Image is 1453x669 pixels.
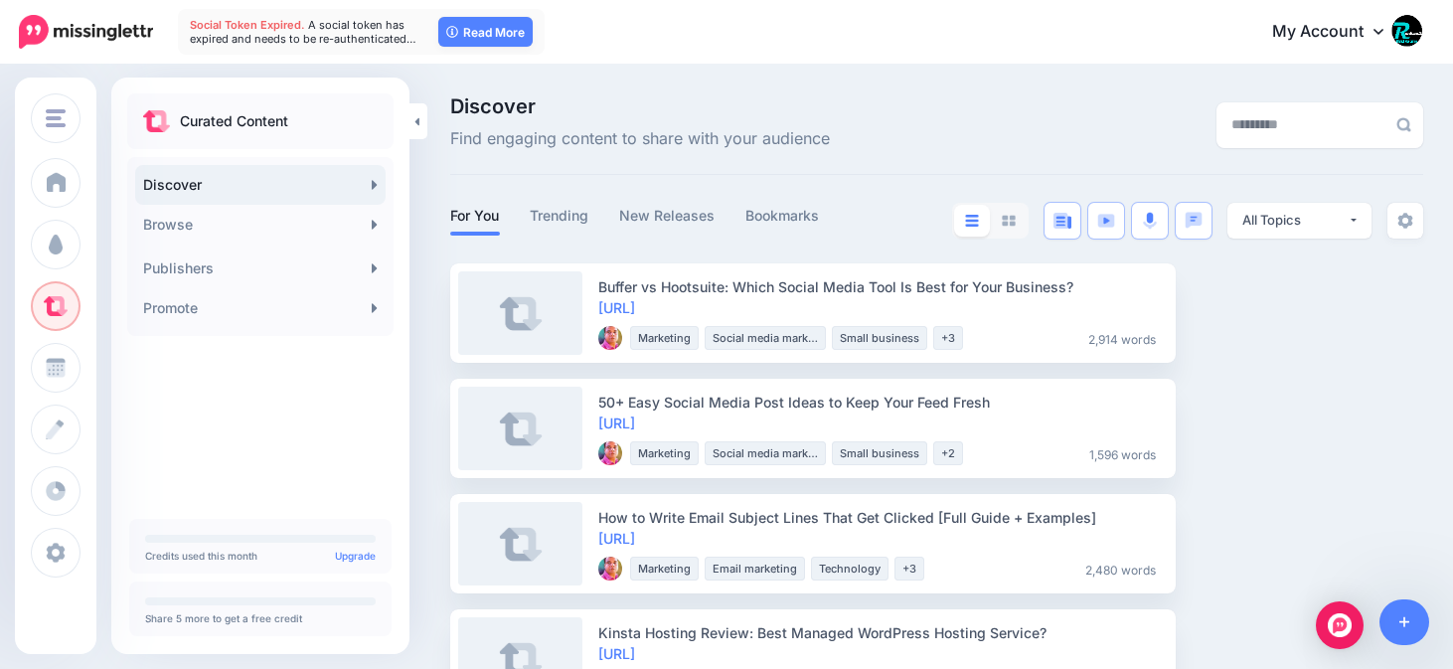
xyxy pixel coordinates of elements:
li: +3 [933,326,963,350]
a: Bookmarks [745,204,820,228]
div: Open Intercom Messenger [1316,601,1364,649]
div: All Topics [1242,211,1348,230]
a: [URL] [598,415,635,431]
li: Social media marketing [705,326,826,350]
li: Social media marketing [705,441,826,465]
p: Curated Content [180,109,288,133]
a: My Account [1252,8,1423,57]
li: 2,914 words [1080,326,1164,350]
div: Kinsta Hosting Review: Best Managed WordPress Hosting Service? [598,622,1164,643]
div: 50+ Easy Social Media Post Ideas to Keep Your Feed Fresh [598,392,1164,413]
a: [URL] [598,530,635,547]
a: Browse [135,205,386,245]
img: list-blue.png [965,215,979,227]
a: New Releases [619,204,716,228]
a: [URL] [598,299,635,316]
img: Q4V7QUO4NL7KLF7ETPAEVJZD8V2L8K9O_thumb.jpg [598,557,622,581]
div: How to Write Email Subject Lines That Get Clicked [Full Guide + Examples] [598,507,1164,528]
span: A social token has expired and needs to be re-authenticated… [190,18,416,46]
img: settings-grey.png [1397,213,1413,229]
a: [URL] [598,645,635,662]
a: For You [450,204,500,228]
img: curate.png [143,110,170,132]
img: chat-square-blue.png [1185,212,1203,229]
img: grid-grey.png [1002,215,1016,227]
img: Q4V7QUO4NL7KLF7ETPAEVJZD8V2L8K9O_thumb.jpg [598,326,622,350]
img: menu.png [46,109,66,127]
img: search-grey-6.png [1396,117,1411,132]
li: Technology [811,557,888,581]
a: Promote [135,288,386,328]
div: Buffer vs Hootsuite: Which Social Media Tool Is Best for Your Business? [598,276,1164,297]
span: Discover [450,96,830,116]
span: Social Token Expired. [190,18,305,32]
li: 1,596 words [1081,441,1164,465]
a: Trending [530,204,589,228]
li: Marketing [630,326,699,350]
li: +2 [933,441,963,465]
li: Small business [832,326,927,350]
li: +3 [894,557,924,581]
li: Marketing [630,441,699,465]
a: Publishers [135,249,386,288]
img: article-blue.png [1053,213,1071,229]
img: microphone.png [1143,212,1157,230]
img: Q4V7QUO4NL7KLF7ETPAEVJZD8V2L8K9O_thumb.jpg [598,441,622,465]
li: Marketing [630,557,699,581]
span: Find engaging content to share with your audience [450,126,830,152]
button: All Topics [1227,203,1372,239]
li: Small business [832,441,927,465]
a: Read More [438,17,533,47]
img: video-blue.png [1097,214,1115,228]
img: Missinglettr [19,15,153,49]
li: Email marketing [705,557,805,581]
li: 2,480 words [1077,557,1164,581]
a: Discover [135,165,386,205]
